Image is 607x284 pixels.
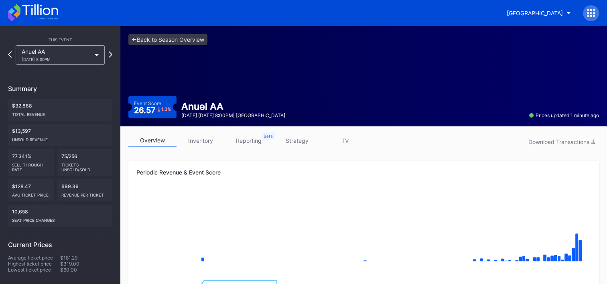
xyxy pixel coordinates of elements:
[12,215,108,223] div: seat price changes
[524,136,599,147] button: Download Transactions
[12,109,108,117] div: Total Revenue
[529,112,599,118] div: Prices updated 1 minute ago
[128,34,207,45] a: <-Back to Season Overview
[61,189,109,197] div: Revenue per ticket
[8,179,54,201] div: $128.47
[8,149,54,176] div: 77.341%
[22,48,91,62] div: Anuel AA
[12,134,108,142] div: Unsold Revenue
[161,107,171,112] div: 1.3 %
[528,138,595,145] div: Download Transactions
[225,134,273,147] a: reporting
[321,134,369,147] a: TV
[136,190,591,270] svg: Chart title
[134,106,171,114] div: 26.57
[61,159,109,172] div: Tickets Unsold/Sold
[181,101,285,112] div: Anuel AA
[8,85,112,93] div: Summary
[8,205,112,227] div: 10,658
[177,134,225,147] a: inventory
[8,37,112,42] div: This Event
[60,255,112,261] div: $181.29
[8,124,112,146] div: $13,597
[8,241,112,249] div: Current Prices
[136,169,591,176] div: Periodic Revenue & Event Score
[8,99,112,121] div: $32,888
[22,57,91,62] div: [DATE] 8:00PM
[501,6,577,20] button: [GEOGRAPHIC_DATA]
[8,261,60,267] div: Highest ticket price
[60,261,112,267] div: $319.00
[507,10,563,16] div: [GEOGRAPHIC_DATA]
[12,189,50,197] div: Avg ticket price
[273,134,321,147] a: strategy
[60,267,112,273] div: $60.00
[128,134,177,147] a: overview
[8,255,60,261] div: Average ticket price
[57,149,113,176] div: 75/256
[57,179,113,201] div: $99.36
[8,267,60,273] div: Lowest ticket price
[12,159,50,172] div: Sell Through Rate
[181,112,285,118] div: [DATE] [DATE] 8:00PM | [GEOGRAPHIC_DATA]
[134,100,161,106] div: Event Score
